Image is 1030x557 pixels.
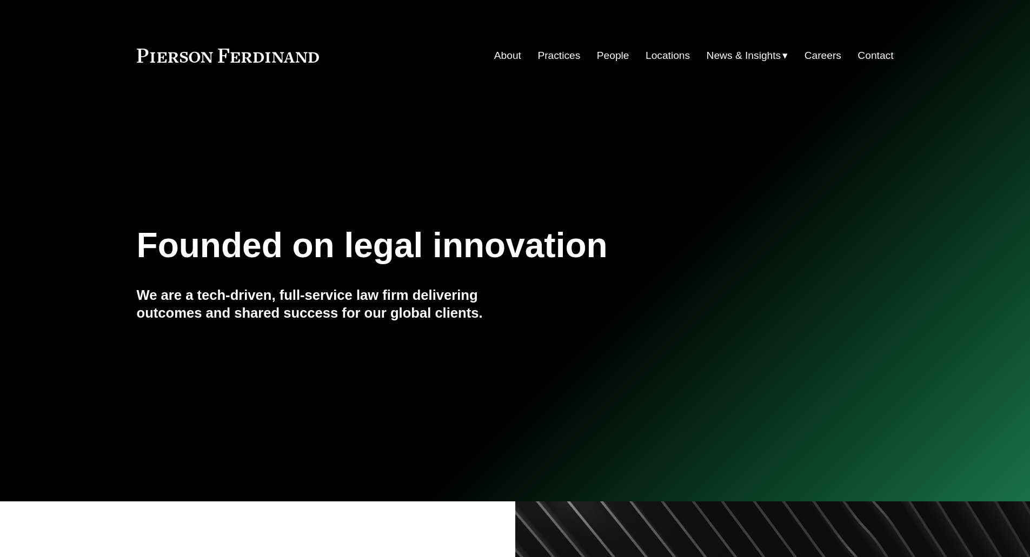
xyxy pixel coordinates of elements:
a: Contact [858,45,893,66]
a: Practices [537,45,580,66]
a: About [494,45,521,66]
a: People [597,45,629,66]
a: Careers [805,45,841,66]
span: News & Insights [707,46,781,65]
h4: We are a tech-driven, full-service law firm delivering outcomes and shared success for our global... [137,286,515,321]
a: folder dropdown [707,45,788,66]
a: Locations [646,45,690,66]
h1: Founded on legal innovation [137,226,768,265]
